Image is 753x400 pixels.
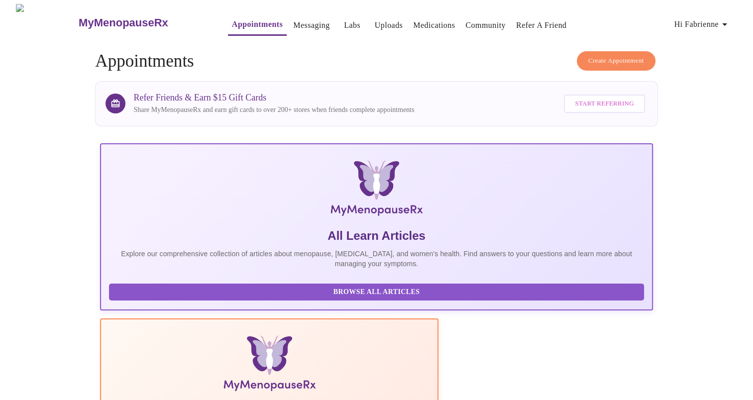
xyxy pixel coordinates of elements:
h5: All Learn Articles [109,228,644,244]
img: Menopause Manual [160,335,378,395]
button: Start Referring [564,95,645,113]
button: Messaging [289,15,333,35]
h3: MyMenopauseRx [79,16,168,29]
button: Medications [409,15,459,35]
p: Explore our comprehensive collection of articles about menopause, [MEDICAL_DATA], and women's hea... [109,249,644,269]
button: Labs [336,15,368,35]
a: Refer a Friend [516,18,567,32]
button: Browse All Articles [109,284,644,301]
span: Create Appointment [588,55,644,67]
button: Uploads [371,15,407,35]
img: MyMenopauseRx Logo [16,4,78,41]
button: Community [461,15,510,35]
h4: Appointments [95,51,657,71]
a: MyMenopauseRx [78,5,208,40]
img: MyMenopauseRx Logo [192,160,561,220]
a: Community [465,18,506,32]
a: Messaging [293,18,329,32]
span: Start Referring [575,98,634,109]
p: Share MyMenopauseRx and earn gift cards to over 200+ stores when friends complete appointments [133,105,414,115]
h3: Refer Friends & Earn $15 Gift Cards [133,93,414,103]
button: Refer a Friend [512,15,571,35]
a: Medications [413,18,455,32]
button: Create Appointment [577,51,655,71]
button: Hi Fabrienne [670,14,735,34]
button: Appointments [228,14,287,36]
a: Uploads [375,18,403,32]
span: Hi Fabrienne [674,17,731,31]
a: Start Referring [561,90,647,118]
a: Browse All Articles [109,287,646,296]
a: Appointments [232,17,283,31]
span: Browse All Articles [119,286,634,299]
a: Labs [344,18,360,32]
